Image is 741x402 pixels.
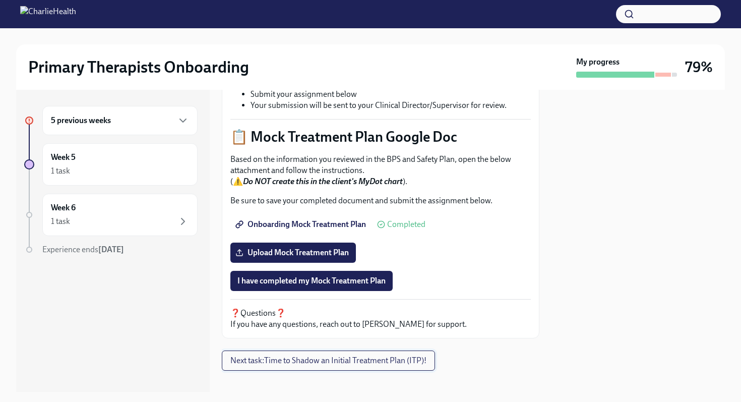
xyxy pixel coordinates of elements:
a: Onboarding Mock Treatment Plan [230,214,373,235]
label: Upload Mock Treatment Plan [230,243,356,263]
strong: [DATE] [98,245,124,254]
span: Completed [387,220,425,228]
button: Next task:Time to Shadow an Initial Treatment Plan (ITP)! [222,351,435,371]
div: 1 task [51,165,70,177]
p: 📋 Mock Treatment Plan Google Doc [230,128,531,146]
h2: Primary Therapists Onboarding [28,57,249,77]
strong: Do NOT create this in the client's MyDot chart [243,177,403,186]
span: Upload Mock Treatment Plan [237,248,349,258]
li: Your submission will be sent to your Clinical Director/Supervisor for review. [251,100,531,111]
h6: 5 previous weeks [51,115,111,126]
strong: My progress [576,56,620,68]
h6: Week 6 [51,202,76,213]
span: Next task : Time to Shadow an Initial Treatment Plan (ITP)! [230,356,426,366]
span: I have completed my Mock Treatment Plan [237,276,386,286]
button: I have completed my Mock Treatment Plan [230,271,393,291]
li: Submit your assignment below [251,89,531,100]
p: ❓Questions❓ If you have any questions, reach out to [PERSON_NAME] for support. [230,308,531,330]
span: Onboarding Mock Treatment Plan [237,219,366,229]
p: Based on the information you reviewed in the BPS and Safety Plan, open the below attachment and f... [230,154,531,187]
img: CharlieHealth [20,6,76,22]
div: 5 previous weeks [42,106,198,135]
a: Week 61 task [24,194,198,236]
div: 1 task [51,216,70,227]
p: Be sure to save your completed document and submit the assignment below. [230,195,531,206]
a: Week 51 task [24,143,198,186]
h6: Week 5 [51,152,76,163]
h3: 79% [685,58,713,76]
span: Experience ends [42,245,124,254]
